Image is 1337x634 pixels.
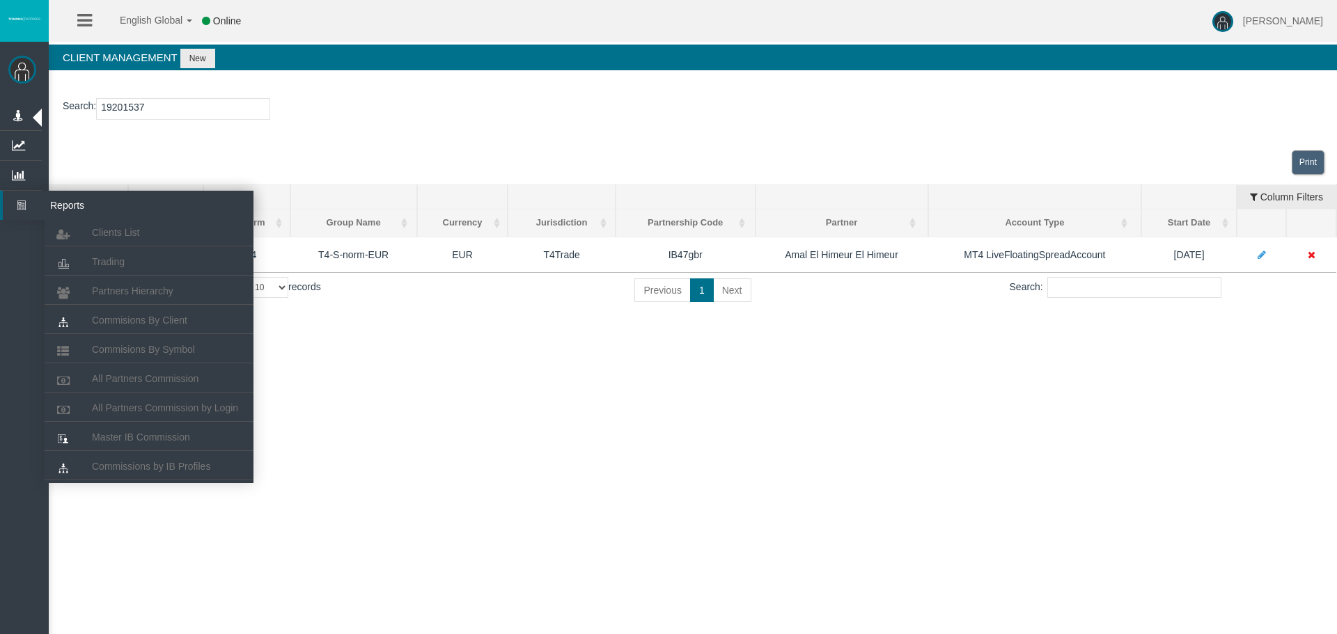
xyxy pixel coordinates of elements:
a: 1 [690,278,714,302]
a: Commissions by IB Profiles [45,454,253,479]
button: Column Filters [1237,185,1336,209]
a: Previous [634,278,690,302]
th: Group Name: activate to sort column ascending [290,209,417,237]
a: Reports [3,191,253,220]
th: Start Date: activate to sort column ascending [1141,209,1236,237]
a: Commisions By Client [45,308,253,333]
span: Commissions by IB Profiles [92,461,210,472]
td: [DATE] [1141,237,1236,272]
p: : [63,98,1323,120]
a: All Partners Commission by Login [45,395,253,420]
span: Column Filters [1260,181,1323,203]
span: Online [213,15,241,26]
span: Partners Hierarchy [92,285,173,296]
th: Currency: activate to sort column ascending [417,209,508,237]
td: T4Trade [508,237,615,272]
td: IB47gbr [616,237,756,272]
a: Clients List [45,220,253,245]
span: All Partners Commission [92,373,198,384]
span: [PERSON_NAME] [1243,15,1323,26]
td: T4-S-norm-EUR [290,237,417,272]
td: MT4 LiveFloatingSpreadAccount [928,237,1142,272]
button: New [180,49,215,68]
a: Trading [45,249,253,274]
span: Trading [92,256,125,267]
a: Partners Hierarchy [45,278,253,303]
a: All Partners Commission [45,366,253,391]
th: Partner: activate to sort column ascending [756,209,928,237]
td: EUR [417,237,508,272]
span: Master IB Commission [92,431,190,443]
span: Clients List [92,227,139,238]
span: Commisions By Symbol [92,344,195,355]
img: logo.svg [7,16,42,22]
label: Search [63,98,93,114]
a: Next [713,278,751,302]
span: Client Management [63,51,177,63]
a: Master IB Commission [45,425,253,450]
select: Showrecords [244,277,288,298]
a: View print view [1292,150,1324,175]
img: user-image [1212,11,1233,32]
input: Search: [1047,277,1221,298]
a: Commisions By Symbol [45,337,253,362]
th: Jurisdiction: activate to sort column ascending [508,209,615,237]
span: Print [1299,157,1317,167]
th: Partnership Code: activate to sort column ascending [616,209,756,237]
th: Account Type: activate to sort column ascending [928,209,1142,237]
label: Show records [220,277,321,298]
i: Move client to direct [1308,250,1315,260]
span: Commisions By Client [92,315,187,326]
span: English Global [102,15,182,26]
td: Amal El Himeur El Himeur [756,237,928,272]
label: Search: [1010,277,1221,298]
span: Reports [40,191,176,220]
span: All Partners Commission by Login [92,402,238,413]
